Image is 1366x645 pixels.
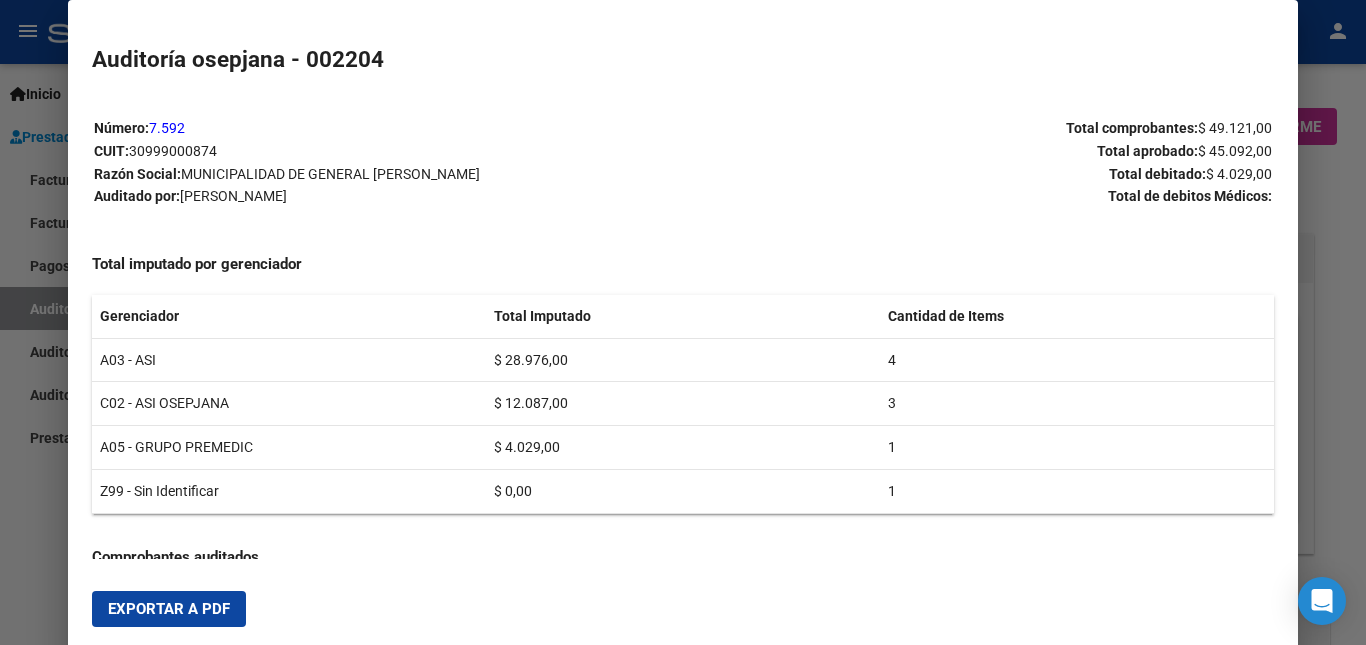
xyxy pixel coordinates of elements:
span: Exportar a PDF [108,600,230,618]
p: Total comprobantes: [684,117,1272,140]
td: C02 - ASI OSEPJANA [92,382,486,426]
p: Razón Social: [94,163,682,186]
p: Auditado por: [94,185,682,208]
span: $ 49.121,00 [1198,120,1272,136]
p: Total debitado: [684,163,1272,186]
td: A05 - GRUPO PREMEDIC [92,426,486,470]
td: 1 [880,469,1274,513]
p: Total de debitos Médicos: [684,185,1272,208]
th: Gerenciador [92,295,486,338]
span: MUNICIPALIDAD DE GENERAL [PERSON_NAME] [181,166,480,182]
td: 3 [880,382,1274,426]
p: CUIT: [94,140,682,163]
td: $ 12.087,00 [486,382,880,426]
a: 7.592 [149,120,185,136]
td: Z99 - Sin Identificar [92,469,486,513]
th: Cantidad de Items [880,295,1274,338]
button: Exportar a PDF [92,591,246,627]
th: Total Imputado [486,295,880,338]
h4: Comprobantes auditados [92,546,1273,569]
div: Open Intercom Messenger [1298,577,1346,625]
span: $ 4.029,00 [1206,166,1272,182]
td: $ 4.029,00 [486,426,880,470]
td: $ 0,00 [486,469,880,513]
h4: Total imputado por gerenciador [92,253,1273,276]
td: $ 28.976,00 [486,338,880,382]
h2: Auditoría osepjana - 002204 [92,43,1273,77]
p: Número: [94,117,682,140]
p: Total aprobado: [684,140,1272,163]
td: 4 [880,338,1274,382]
td: A03 - ASI [92,338,486,382]
span: [PERSON_NAME] [180,188,287,204]
span: $ 45.092,00 [1198,143,1272,159]
span: 30999000874 [129,143,217,159]
td: 1 [880,426,1274,470]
